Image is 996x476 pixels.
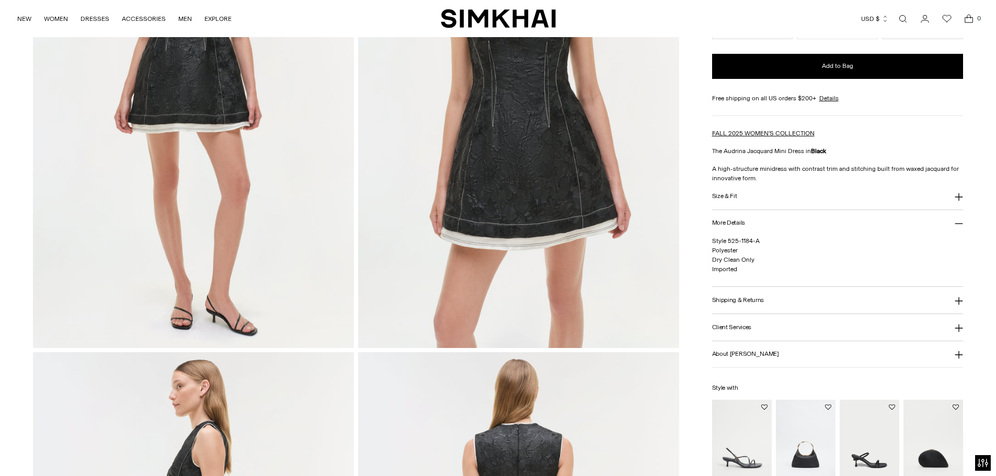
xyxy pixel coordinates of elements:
iframe: Sign Up via Text for Offers [8,436,105,468]
button: Add to Wishlist [953,404,959,410]
a: Open search modal [892,8,913,29]
h3: Client Services [712,324,752,331]
a: Details [819,94,839,103]
strong: Black [811,147,826,155]
h3: More Details [712,219,745,226]
button: About [PERSON_NAME] [712,341,964,368]
button: Size & Fit [712,183,964,210]
button: Add to Wishlist [889,404,895,410]
h3: Size & Fit [712,193,737,200]
h6: Style with [712,385,964,391]
a: Wishlist [936,8,957,29]
button: More Details [712,210,964,237]
div: Free shipping on all US orders $200+ [712,94,964,103]
span: 0 [974,14,983,23]
a: FALL 2025 WOMEN'S COLLECTION [712,130,815,137]
a: DRESSES [81,7,109,30]
a: EXPLORE [204,7,232,30]
button: Add to Wishlist [761,404,768,410]
a: WOMEN [44,7,68,30]
span: Add to Bag [822,62,853,71]
button: Add to Wishlist [825,404,831,410]
a: Open cart modal [958,8,979,29]
h3: Shipping & Returns [712,297,764,304]
button: USD $ [861,7,889,30]
a: NEW [17,7,31,30]
button: Shipping & Returns [712,287,964,314]
button: Add to Bag [712,54,964,79]
a: ACCESSORIES [122,7,166,30]
span: Style 525-1184-A Polyester Dry Clean Only Imported [712,237,760,273]
a: SIMKHAI [441,8,556,29]
p: The Audrina Jacquard Mini Dress in [712,146,964,156]
h3: About [PERSON_NAME] [712,351,779,357]
button: Client Services [712,314,964,341]
a: MEN [178,7,192,30]
p: A high-structure minidress with contrast trim and stitching built from waxed jacquard for innovat... [712,164,964,183]
a: Go to the account page [914,8,935,29]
